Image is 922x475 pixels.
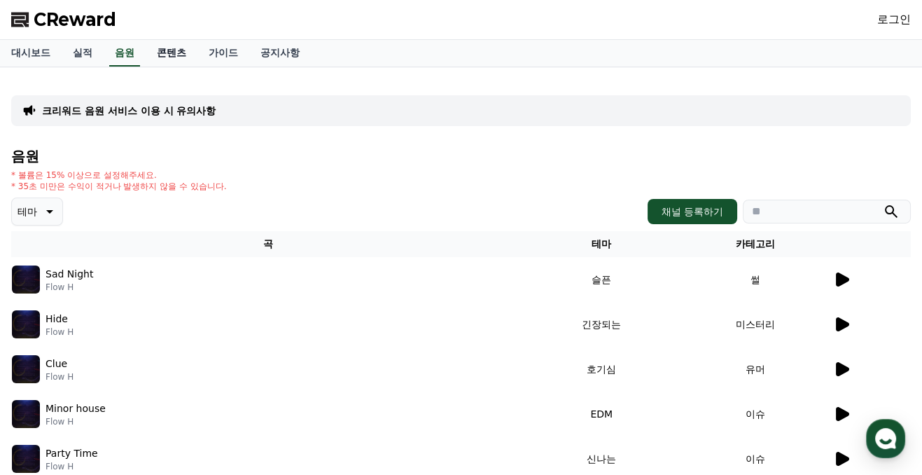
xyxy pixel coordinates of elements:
td: 썰 [678,257,832,302]
td: 긴장되는 [524,302,678,347]
td: 슬픈 [524,257,678,302]
a: 크리워드 음원 서비스 이용 시 유의사항 [42,104,216,118]
img: music [12,310,40,338]
h4: 음원 [11,149,911,164]
td: 호기심 [524,347,678,392]
a: 로그인 [877,11,911,28]
p: Party Time [46,446,98,461]
img: music [12,266,40,294]
p: Flow H [46,282,93,293]
a: 설정 [181,359,269,394]
span: CReward [34,8,116,31]
button: 채널 등록하기 [648,199,737,224]
td: EDM [524,392,678,436]
button: 테마 [11,198,63,226]
th: 곡 [11,231,524,257]
p: Flow H [46,416,106,427]
img: music [12,355,40,383]
p: Hide [46,312,68,326]
span: 설정 [216,380,233,391]
img: music [12,445,40,473]
a: 대화 [92,359,181,394]
img: music [12,400,40,428]
td: 유머 [678,347,832,392]
td: 이슈 [678,392,832,436]
span: 대화 [128,380,145,392]
p: Flow H [46,326,74,338]
th: 테마 [524,231,678,257]
p: Flow H [46,371,74,383]
span: 홈 [44,380,53,391]
p: Clue [46,357,67,371]
a: 콘텐츠 [146,40,197,67]
p: Minor house [46,401,106,416]
a: CReward [11,8,116,31]
p: Sad Night [46,267,93,282]
p: 테마 [18,202,37,221]
p: * 35초 미만은 수익이 적거나 발생하지 않을 수 있습니다. [11,181,227,192]
a: 홈 [4,359,92,394]
a: 실적 [62,40,104,67]
td: 미스터리 [678,302,832,347]
a: 공지사항 [249,40,311,67]
a: 가이드 [197,40,249,67]
a: 음원 [109,40,140,67]
p: * 볼륨은 15% 이상으로 설정해주세요. [11,170,227,181]
th: 카테고리 [678,231,832,257]
p: Flow H [46,461,98,472]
